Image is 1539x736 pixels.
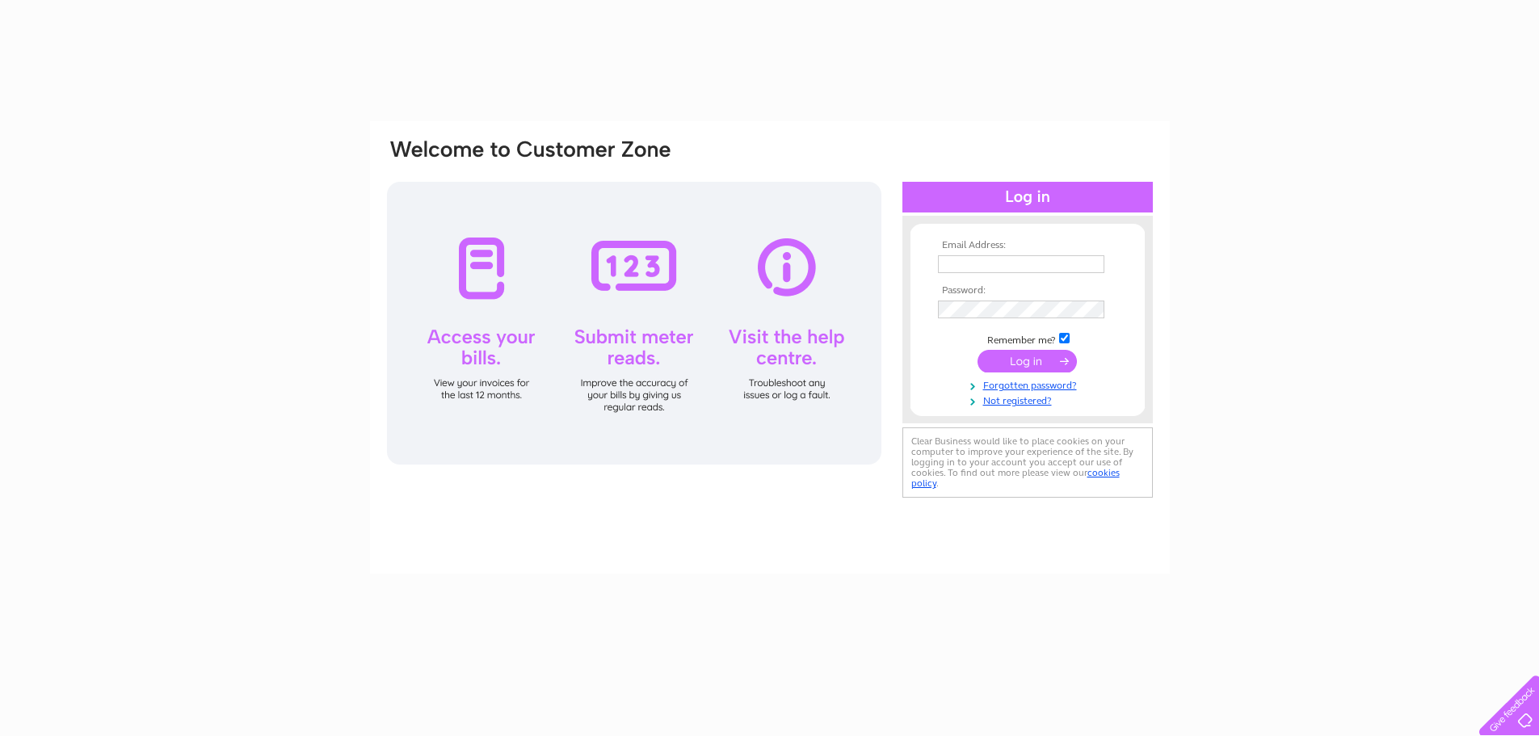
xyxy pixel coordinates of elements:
td: Remember me? [934,330,1121,347]
a: Forgotten password? [938,376,1121,392]
a: Not registered? [938,392,1121,407]
div: Clear Business would like to place cookies on your computer to improve your experience of the sit... [902,427,1153,498]
th: Password: [934,285,1121,297]
a: cookies policy [911,467,1120,489]
th: Email Address: [934,240,1121,251]
input: Submit [978,350,1077,372]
